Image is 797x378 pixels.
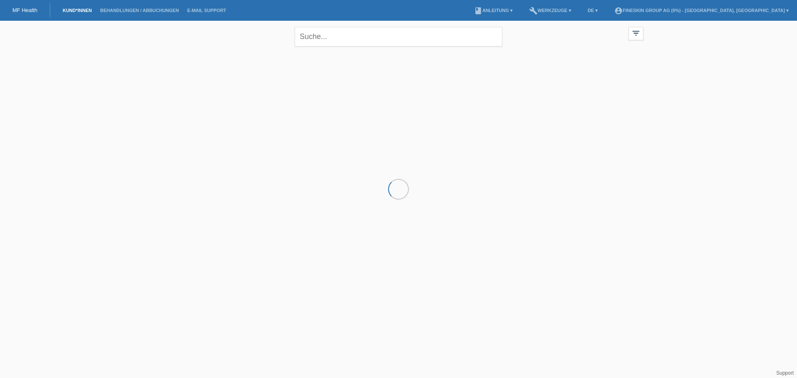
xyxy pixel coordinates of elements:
a: MF Health [12,7,37,13]
a: DE ▾ [584,8,602,13]
i: book [474,7,482,15]
a: E-Mail Support [183,8,230,13]
input: Suche... [295,27,502,46]
i: account_circle [614,7,623,15]
i: build [529,7,538,15]
a: Support [776,370,794,376]
a: bookAnleitung ▾ [470,8,517,13]
a: Behandlungen / Abbuchungen [96,8,183,13]
a: Kund*innen [59,8,96,13]
a: buildWerkzeuge ▾ [525,8,575,13]
i: filter_list [631,29,641,38]
a: account_circleFineSkin Group AG (0%) - [GEOGRAPHIC_DATA], [GEOGRAPHIC_DATA] ▾ [610,8,793,13]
